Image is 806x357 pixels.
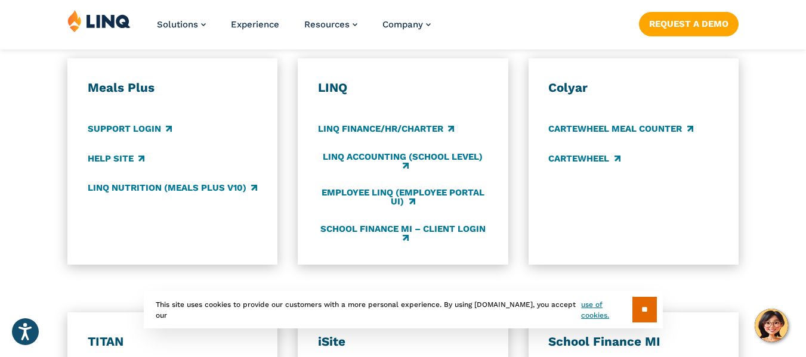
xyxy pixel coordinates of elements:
[639,10,739,36] nav: Button Navigation
[88,152,144,165] a: Help Site
[318,80,488,95] h3: LINQ
[67,10,131,32] img: LINQ | K‑12 Software
[318,152,488,172] a: LINQ Accounting (school level)
[157,19,198,30] span: Solutions
[231,19,279,30] a: Experience
[304,19,350,30] span: Resources
[755,309,788,342] button: Hello, have a question? Let’s chat.
[318,123,454,136] a: LINQ Finance/HR/Charter
[88,181,257,194] a: LINQ Nutrition (Meals Plus v10)
[157,10,431,49] nav: Primary Navigation
[318,188,488,207] a: Employee LINQ (Employee Portal UI)
[144,291,663,328] div: This site uses cookies to provide our customers with a more personal experience. By using [DOMAIN...
[88,80,258,95] h3: Meals Plus
[157,19,206,30] a: Solutions
[639,12,739,36] a: Request a Demo
[382,19,431,30] a: Company
[581,299,632,321] a: use of cookies.
[548,123,693,136] a: CARTEWHEEL Meal Counter
[548,80,718,95] h3: Colyar
[88,123,172,136] a: Support Login
[382,19,423,30] span: Company
[548,152,620,165] a: CARTEWHEEL
[304,19,357,30] a: Resources
[318,223,488,243] a: School Finance MI – Client Login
